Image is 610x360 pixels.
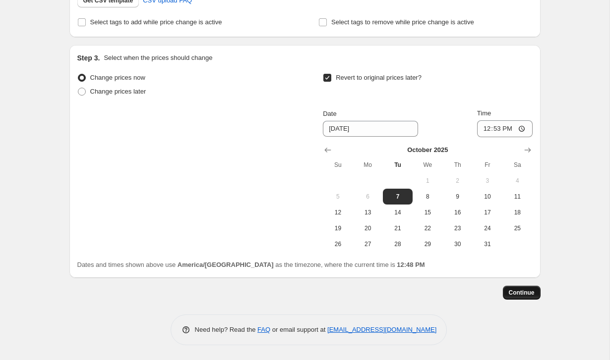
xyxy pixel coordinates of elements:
span: 3 [477,177,498,185]
th: Saturday [502,157,532,173]
span: 20 [357,224,379,232]
button: Thursday October 30 2025 [442,236,472,252]
span: Date [323,110,336,117]
button: Thursday October 2 2025 [442,173,472,189]
span: Dates and times shown above use as the timezone, where the current time is [77,261,425,268]
button: Tuesday October 28 2025 [383,236,413,252]
span: 24 [477,224,498,232]
button: Wednesday October 8 2025 [413,189,442,205]
span: Time [477,109,491,117]
span: Th [446,161,468,169]
button: Friday October 10 2025 [473,189,502,205]
a: FAQ [257,326,270,333]
button: Wednesday October 29 2025 [413,236,442,252]
button: Friday October 17 2025 [473,205,502,220]
button: Wednesday October 22 2025 [413,220,442,236]
button: Wednesday October 15 2025 [413,205,442,220]
span: 27 [357,240,379,248]
span: Select tags to add while price change is active [90,18,222,26]
span: 31 [477,240,498,248]
button: Thursday October 9 2025 [442,189,472,205]
span: 8 [417,193,438,201]
button: Friday October 24 2025 [473,220,502,236]
button: Saturday October 11 2025 [502,189,532,205]
button: Saturday October 25 2025 [502,220,532,236]
th: Monday [353,157,383,173]
span: Fr [477,161,498,169]
button: Friday October 3 2025 [473,173,502,189]
span: 22 [417,224,438,232]
span: 18 [506,208,528,216]
span: 10 [477,193,498,201]
span: Sa [506,161,528,169]
button: Today Tuesday October 7 2025 [383,189,413,205]
th: Wednesday [413,157,442,173]
button: Monday October 20 2025 [353,220,383,236]
button: Friday October 31 2025 [473,236,502,252]
button: Saturday October 18 2025 [502,205,532,220]
span: 25 [506,224,528,232]
span: 29 [417,240,438,248]
span: Tu [387,161,409,169]
span: 2 [446,177,468,185]
span: 16 [446,208,468,216]
th: Friday [473,157,502,173]
button: Sunday October 26 2025 [323,236,353,252]
button: Show next month, November 2025 [521,143,535,157]
span: 12 [327,208,349,216]
span: 6 [357,193,379,201]
span: 9 [446,193,468,201]
span: Select tags to remove while price change is active [331,18,474,26]
span: Change prices later [90,88,146,95]
b: 12:48 PM [397,261,425,268]
span: 1 [417,177,438,185]
span: 13 [357,208,379,216]
span: Su [327,161,349,169]
th: Tuesday [383,157,413,173]
span: 5 [327,193,349,201]
h2: Step 3. [77,53,100,63]
span: Continue [509,289,535,297]
span: 30 [446,240,468,248]
a: [EMAIL_ADDRESS][DOMAIN_NAME] [327,326,436,333]
button: Monday October 27 2025 [353,236,383,252]
button: Sunday October 19 2025 [323,220,353,236]
input: 12:00 [477,120,533,137]
span: Mo [357,161,379,169]
button: Wednesday October 1 2025 [413,173,442,189]
span: or email support at [270,326,327,333]
button: Sunday October 12 2025 [323,205,353,220]
button: Sunday October 5 2025 [323,189,353,205]
span: Revert to original prices later? [336,74,422,81]
span: 23 [446,224,468,232]
th: Thursday [442,157,472,173]
button: Monday October 13 2025 [353,205,383,220]
th: Sunday [323,157,353,173]
span: 28 [387,240,409,248]
span: 26 [327,240,349,248]
button: Show previous month, September 2025 [321,143,335,157]
p: Select when the prices should change [104,53,212,63]
span: Need help? Read the [195,326,258,333]
button: Thursday October 23 2025 [442,220,472,236]
button: Continue [503,286,541,300]
input: 10/7/2025 [323,121,418,137]
span: 17 [477,208,498,216]
span: 4 [506,177,528,185]
button: Tuesday October 14 2025 [383,205,413,220]
span: Change prices now [90,74,145,81]
span: 7 [387,193,409,201]
span: 14 [387,208,409,216]
span: We [417,161,438,169]
span: 15 [417,208,438,216]
span: 19 [327,224,349,232]
b: America/[GEOGRAPHIC_DATA] [178,261,274,268]
span: 21 [387,224,409,232]
button: Monday October 6 2025 [353,189,383,205]
button: Thursday October 16 2025 [442,205,472,220]
span: 11 [506,193,528,201]
button: Saturday October 4 2025 [502,173,532,189]
button: Tuesday October 21 2025 [383,220,413,236]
